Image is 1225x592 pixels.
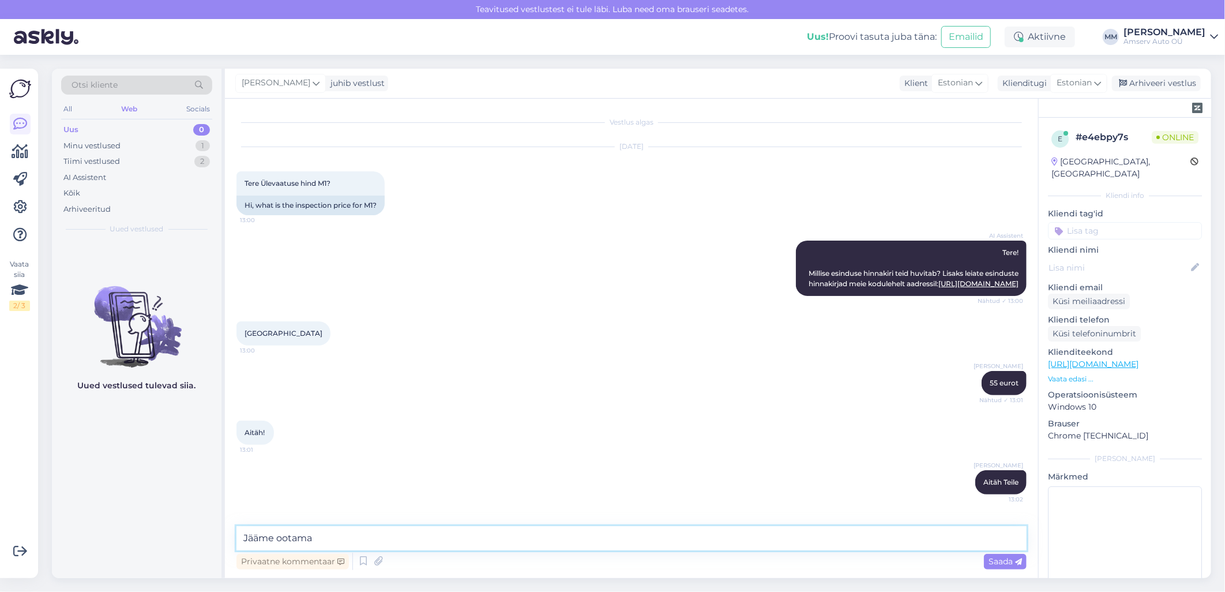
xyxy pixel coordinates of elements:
div: # e4ebpy7s [1076,130,1152,144]
div: [DATE] [236,141,1027,152]
button: Emailid [941,26,991,48]
div: 2 [194,156,210,167]
div: Uus [63,124,78,136]
span: 13:00 [240,216,283,224]
p: Kliendi tag'id [1048,208,1202,220]
div: juhib vestlust [326,77,385,89]
p: Chrome [TECHNICAL_ID] [1048,430,1202,442]
p: Kliendi nimi [1048,244,1202,256]
p: Kliendi telefon [1048,314,1202,326]
div: Vaata siia [9,259,30,311]
div: Klienditugi [998,77,1047,89]
span: Aitäh! [245,428,265,437]
span: [PERSON_NAME] [974,362,1023,370]
div: 2 / 3 [9,301,30,311]
div: Hi, what is the inspection price for M1? [236,196,385,215]
img: zendesk [1192,103,1203,113]
span: Saada [989,556,1022,567]
div: AI Assistent [63,172,106,183]
span: Tere Ülevaatuse hind M1? [245,179,330,188]
div: Vestlus algas [236,117,1027,128]
span: Estonian [1057,77,1092,89]
span: 13:00 [240,346,283,355]
p: Operatsioonisüsteem [1048,389,1202,401]
input: Lisa tag [1048,222,1202,239]
div: Minu vestlused [63,140,121,152]
div: 1 [196,140,210,152]
div: Arhiveeri vestlus [1112,76,1201,91]
span: Nähtud ✓ 13:01 [979,396,1023,404]
div: All [61,102,74,117]
p: Klienditeekond [1048,346,1202,358]
p: Uued vestlused tulevad siia. [78,380,196,392]
span: e [1058,134,1062,143]
div: [PERSON_NAME] [1048,454,1202,464]
div: Kõik [63,188,80,199]
input: Lisa nimi [1049,261,1189,274]
div: Klient [900,77,928,89]
div: Tiimi vestlused [63,156,120,167]
span: Aitäh Teile [983,478,1019,486]
span: Otsi kliente [72,79,118,91]
a: [URL][DOMAIN_NAME] [1048,359,1138,369]
a: [URL][DOMAIN_NAME] [938,279,1019,288]
span: [PERSON_NAME] [974,461,1023,470]
p: Märkmed [1048,471,1202,483]
a: [PERSON_NAME]Amserv Auto OÜ [1123,28,1218,46]
span: 13:02 [980,495,1023,504]
img: Askly Logo [9,78,31,100]
div: Socials [184,102,212,117]
div: [GEOGRAPHIC_DATA], [GEOGRAPHIC_DATA] [1051,156,1190,180]
p: Windows 10 [1048,401,1202,413]
textarea: Jääme ootama [236,526,1027,550]
div: Aktiivne [1005,27,1075,47]
p: Kliendi email [1048,282,1202,294]
div: [PERSON_NAME] [1123,28,1205,37]
div: MM [1103,29,1119,45]
div: 0 [193,124,210,136]
span: 55 eurot [990,379,1019,387]
b: Uus! [807,31,829,42]
div: Arhiveeritud [63,204,111,215]
span: AI Assistent [980,231,1023,240]
img: No chats [52,265,221,369]
p: Vaata edasi ... [1048,374,1202,384]
div: Küsi telefoninumbrit [1048,326,1141,342]
div: Amserv Auto OÜ [1123,37,1205,46]
div: Küsi meiliaadressi [1048,294,1130,309]
p: Brauser [1048,418,1202,430]
span: 13:01 [240,445,283,454]
div: Privaatne kommentaar [236,554,349,569]
div: Proovi tasuta juba täna: [807,30,937,44]
span: [GEOGRAPHIC_DATA] [245,329,322,338]
span: Online [1152,131,1198,144]
span: Nähtud ✓ 13:00 [978,297,1023,305]
span: [PERSON_NAME] [242,77,310,89]
span: Estonian [938,77,973,89]
span: Uued vestlused [110,224,164,234]
div: Kliendi info [1048,190,1202,201]
div: Web [119,102,140,117]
